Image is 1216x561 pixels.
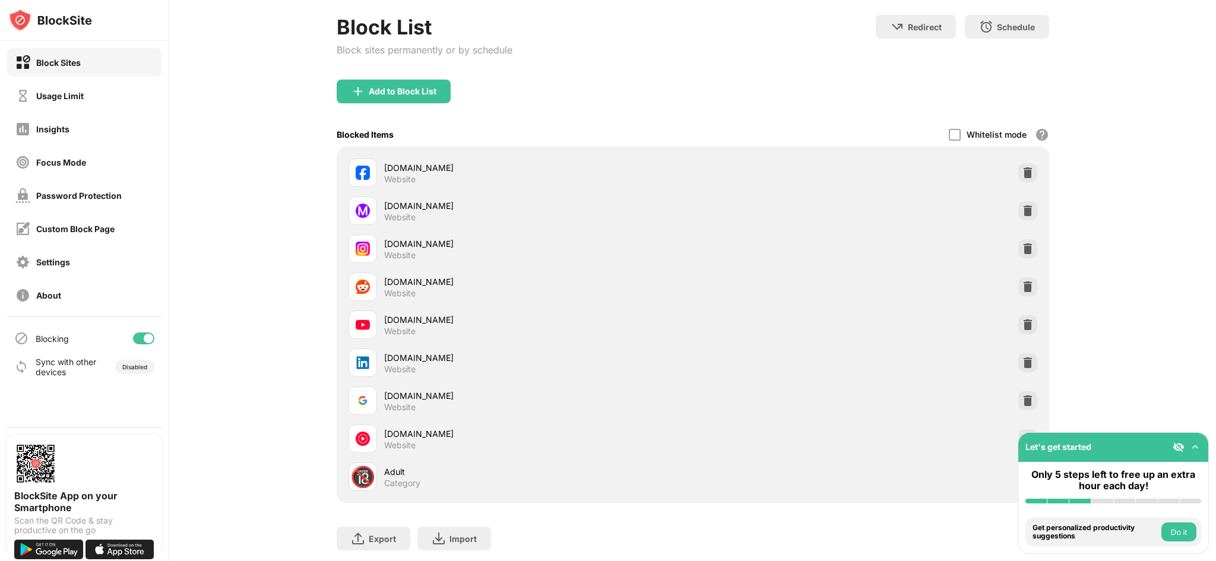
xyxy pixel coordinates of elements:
div: Custom Block Page [36,224,115,234]
div: Block List [337,15,512,39]
div: Let's get started [1025,442,1091,452]
img: sync-icon.svg [14,360,28,374]
div: [DOMAIN_NAME] [384,161,693,174]
div: Category [384,478,420,489]
div: Blocking [36,334,69,344]
div: [DOMAIN_NAME] [384,313,693,326]
div: Website [384,326,416,337]
img: favicons [356,394,370,408]
div: [DOMAIN_NAME] [384,389,693,402]
div: Website [384,402,416,413]
div: Only 5 steps left to free up an extra hour each day! [1025,469,1201,492]
img: customize-block-page-off.svg [15,221,30,236]
button: Do it [1161,522,1196,541]
div: Import [449,534,477,544]
div: Get personalized productivity suggestions [1033,524,1158,541]
div: About [36,290,61,300]
div: Password Protection [36,191,122,201]
div: Website [384,288,416,299]
img: settings-off.svg [15,255,30,270]
div: Scan the QR Code & stay productive on the go [14,516,154,535]
div: Website [384,250,416,261]
img: options-page-qr-code.png [14,442,57,485]
div: [DOMAIN_NAME] [384,237,693,250]
img: about-off.svg [15,288,30,303]
div: Usage Limit [36,91,84,101]
img: block-on.svg [15,55,30,70]
div: BlockSite App on your Smartphone [14,490,154,514]
div: Block Sites [36,58,81,68]
img: omni-setup-toggle.svg [1189,441,1201,453]
img: favicons [356,432,370,446]
div: [DOMAIN_NAME] [384,427,693,440]
img: logo-blocksite.svg [8,8,92,32]
div: [DOMAIN_NAME] [384,275,693,288]
div: Export [369,534,396,544]
img: insights-off.svg [15,122,30,137]
div: Website [384,440,416,451]
img: download-on-the-app-store.svg [85,540,154,559]
div: [DOMAIN_NAME] [384,351,693,364]
div: Focus Mode [36,157,86,167]
div: Adult [384,465,693,478]
img: get-it-on-google-play.svg [14,540,83,559]
div: Sync with other devices [36,357,97,377]
div: Website [384,364,416,375]
div: Settings [36,257,70,267]
img: favicons [356,166,370,180]
div: Insights [36,124,69,134]
div: Whitelist mode [967,129,1027,140]
img: focus-off.svg [15,155,30,170]
img: favicons [356,318,370,332]
img: favicons [356,204,370,218]
img: favicons [356,280,370,294]
div: [DOMAIN_NAME] [384,199,693,212]
div: Schedule [997,22,1035,32]
div: Blocked Items [337,129,394,140]
div: Block sites permanently or by schedule [337,44,512,56]
img: time-usage-off.svg [15,88,30,103]
div: Website [384,174,416,185]
img: password-protection-off.svg [15,188,30,203]
div: Disabled [122,363,147,370]
img: blocking-icon.svg [14,331,28,346]
div: Add to Block List [369,87,436,96]
img: favicons [356,242,370,256]
img: favicons [356,356,370,370]
div: 🔞 [350,465,375,489]
img: eye-not-visible.svg [1173,441,1185,453]
div: Website [384,212,416,223]
div: Redirect [908,22,942,32]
